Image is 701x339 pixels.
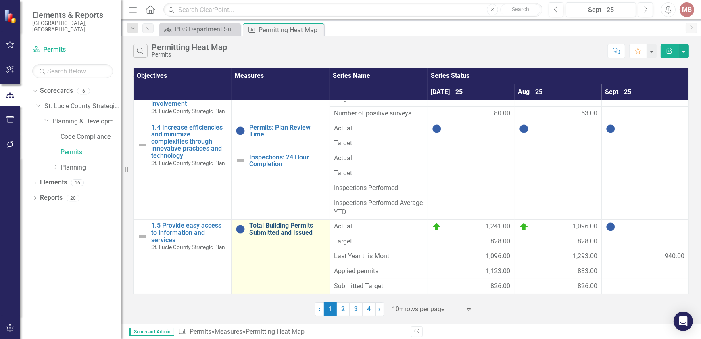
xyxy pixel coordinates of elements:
[602,181,689,196] td: Double-Click to Edit
[602,264,689,279] td: Double-Click to Edit
[330,264,428,279] td: Double-Click to Edit
[334,139,424,148] span: Target
[152,52,227,58] div: Permits
[319,305,321,313] span: ‹
[330,220,428,234] td: Double-Click to Edit
[515,181,602,196] td: Double-Click to Edit
[334,222,424,231] span: Actual
[151,222,227,243] a: 1.5 Provide easy access to information and services
[379,305,381,313] span: ›
[249,222,325,236] a: Total Building Permits Submitted and Issued
[337,302,350,316] a: 2
[602,234,689,249] td: Double-Click to Edit
[519,222,529,232] img: On Target
[163,3,542,17] input: Search ClearPoint...
[151,244,225,250] span: St. Lucie County Strategic Plan
[602,121,689,136] td: Double-Click to Edit
[259,25,322,35] div: Permitting Heat Map
[324,302,337,316] span: 1
[428,121,515,136] td: Double-Click to Edit
[573,252,597,261] span: 1,293.00
[330,234,428,249] td: Double-Click to Edit
[515,151,602,166] td: Double-Click to Edit
[40,178,67,187] a: Elements
[515,264,602,279] td: Double-Click to Edit
[491,237,511,246] span: 828.00
[52,117,121,126] a: Planning & Development Services
[428,136,515,151] td: Double-Click to Edit
[578,237,597,246] span: 828.00
[602,136,689,151] td: Double-Click to Edit
[500,4,540,15] button: Search
[428,234,515,249] td: Double-Click to Edit
[569,5,633,15] div: Sept - 25
[246,328,305,335] div: Permitting Heat Map
[67,195,79,201] div: 20
[236,126,245,136] img: No Information
[249,124,325,138] a: Permits: Plan Review Time
[44,102,121,111] a: St. Lucie County Strategic Plan
[138,140,147,150] img: Not Defined
[71,179,84,186] div: 16
[566,2,636,17] button: Sept - 25
[61,148,121,157] a: Permits
[334,124,424,133] span: Actual
[515,106,602,121] td: Double-Click to Edit
[674,312,693,331] div: Open Intercom Messenger
[129,328,174,336] span: Scorecard Admin
[232,220,330,294] td: Double-Click to Edit Right Click for Context Menu
[606,222,615,232] img: No Information
[330,121,428,136] td: Double-Click to Edit
[512,6,529,13] span: Search
[334,184,424,193] span: Inspections Performed
[602,106,689,121] td: Double-Click to Edit
[486,222,511,232] span: 1,241.00
[486,267,511,276] span: 1,123.00
[334,199,424,217] span: Inspections Performed Average YTD
[161,24,238,34] a: PDS Department Summary
[175,24,238,34] div: PDS Department Summary
[134,220,232,294] td: Double-Click to Edit Right Click for Context Menu
[602,151,689,166] td: Double-Click to Edit
[581,109,597,118] span: 53.00
[334,169,424,178] span: Target
[428,166,515,181] td: Double-Click to Edit
[515,121,602,136] td: Double-Click to Edit
[215,328,242,335] a: Measures
[190,328,211,335] a: Permits
[330,106,428,121] td: Double-Click to Edit
[77,88,90,94] div: 6
[602,220,689,234] td: Double-Click to Edit
[151,108,225,114] span: St. Lucie County Strategic Plan
[519,124,529,134] img: No Information
[32,20,113,33] small: [GEOGRAPHIC_DATA], [GEOGRAPHIC_DATA]
[515,166,602,181] td: Double-Click to Edit
[334,237,424,246] span: Target
[491,282,511,291] span: 826.00
[428,151,515,166] td: Double-Click to Edit
[232,121,330,151] td: Double-Click to Edit Right Click for Context Menu
[236,156,245,165] img: Not Defined
[4,9,18,23] img: ClearPoint Strategy
[40,86,73,96] a: Scorecards
[330,181,428,196] td: Double-Click to Edit
[32,10,113,20] span: Elements & Reports
[61,132,121,142] a: Code Compliance
[151,124,227,159] a: 1.4 Increase efficiencies and minimize complexities through innovative practices and technology
[330,151,428,166] td: Double-Click to Edit
[602,279,689,294] td: Double-Click to Edit
[606,124,615,134] img: No Information
[428,181,515,196] td: Double-Click to Edit
[61,163,121,172] a: Planning
[428,279,515,294] td: Double-Click to Edit
[32,64,113,78] input: Search Below...
[494,109,511,118] span: 80.00
[236,224,245,234] img: No Information
[515,220,602,234] td: Double-Click to Edit
[578,267,597,276] span: 833.00
[330,166,428,181] td: Double-Click to Edit
[138,232,147,241] img: Not Defined
[330,279,428,294] td: Double-Click to Edit
[134,121,232,220] td: Double-Click to Edit Right Click for Context Menu
[432,222,442,232] img: On Target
